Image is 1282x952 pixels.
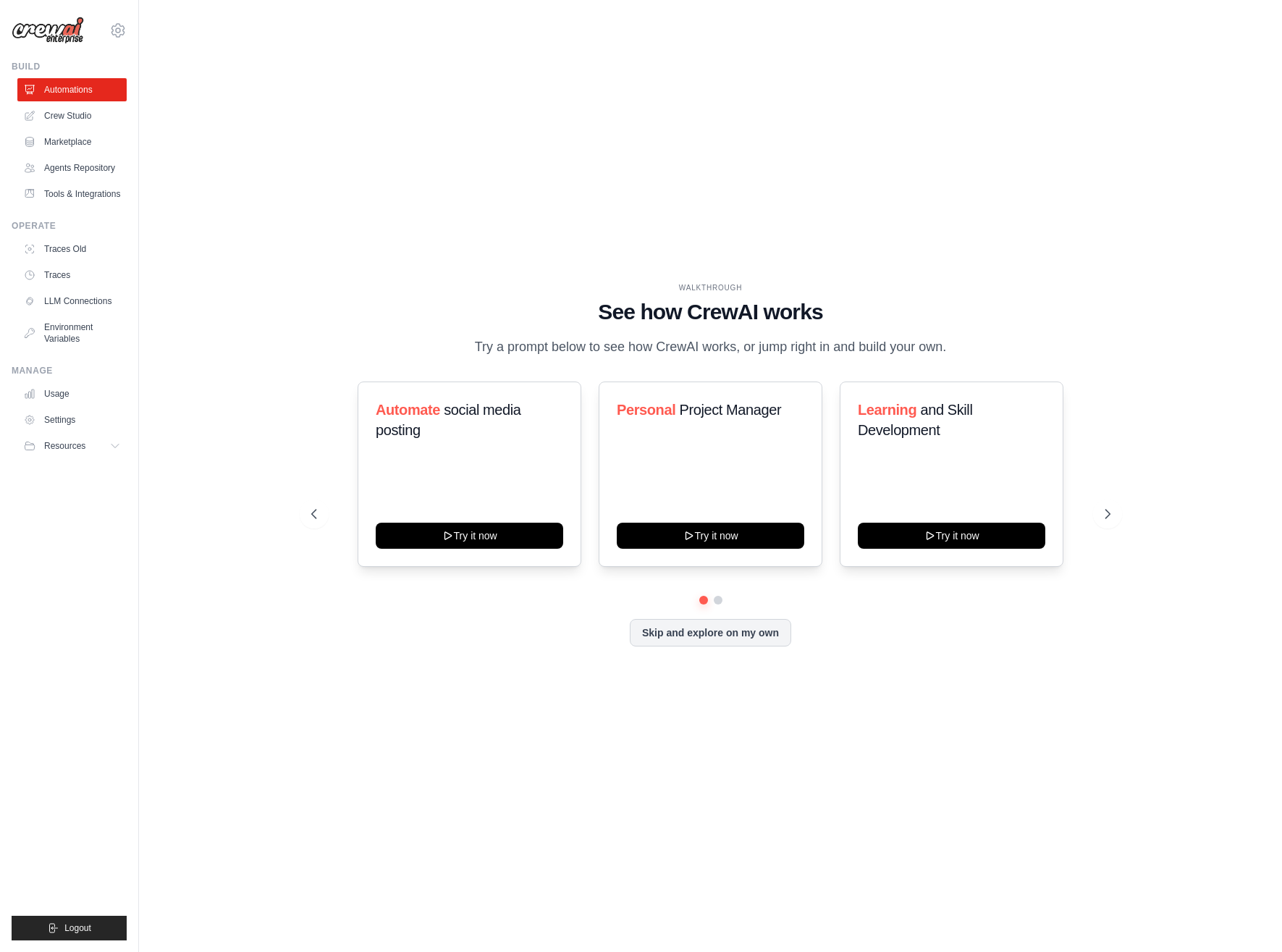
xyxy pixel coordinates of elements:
[376,402,440,418] span: Automate
[12,365,127,376] div: Manage
[617,402,675,418] span: Personal
[17,182,127,206] a: Tools & Integrations
[17,237,127,261] a: Traces Old
[12,17,84,44] img: Logo
[468,337,954,358] p: Try a prompt below to see how CrewAI works, or jump right in and build your own.
[311,282,1110,293] div: WALKTHROUGH
[12,916,127,940] button: Logout
[17,290,127,313] a: LLM Connections
[17,408,127,431] a: Settings
[311,299,1110,325] h1: See how CrewAI works
[17,316,127,350] a: Environment Variables
[17,434,127,458] button: Resources
[17,156,127,180] a: Agents Repository
[44,440,85,452] span: Resources
[858,523,1045,549] button: Try it now
[17,104,127,127] a: Crew Studio
[630,619,791,646] button: Skip and explore on my own
[17,264,127,287] a: Traces
[858,402,972,438] span: and Skill Development
[17,382,127,405] a: Usage
[12,220,127,232] div: Operate
[17,78,127,101] a: Automations
[617,523,804,549] button: Try it now
[679,402,781,418] span: Project Manager
[376,523,563,549] button: Try it now
[64,922,91,934] span: Logout
[376,402,521,438] span: social media posting
[858,402,916,418] span: Learning
[12,61,127,72] div: Build
[17,130,127,153] a: Marketplace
